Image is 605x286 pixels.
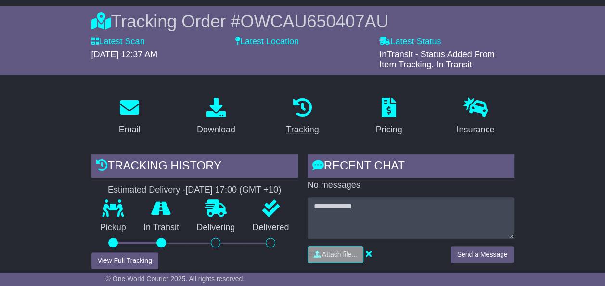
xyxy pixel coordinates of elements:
[91,222,135,233] p: Pickup
[113,94,147,140] a: Email
[240,12,388,31] span: OWCAU650407AU
[379,37,441,47] label: Latest Status
[376,123,402,136] div: Pricing
[91,11,514,32] div: Tracking Order #
[106,275,245,283] span: © One World Courier 2025. All rights reserved.
[135,222,188,233] p: In Transit
[451,246,514,263] button: Send a Message
[244,222,297,233] p: Delivered
[91,185,298,195] div: Estimated Delivery -
[91,37,145,47] label: Latest Scan
[456,123,494,136] div: Insurance
[370,94,409,140] a: Pricing
[197,123,235,136] div: Download
[450,94,501,140] a: Insurance
[308,180,514,191] p: No messages
[91,154,298,180] div: Tracking history
[191,94,242,140] a: Download
[119,123,141,136] div: Email
[280,94,325,140] a: Tracking
[235,37,299,47] label: Latest Location
[308,154,514,180] div: RECENT CHAT
[379,50,494,70] span: InTransit - Status Added From Item Tracking. In Transit
[91,50,158,59] span: [DATE] 12:37 AM
[185,185,281,195] div: [DATE] 17:00 (GMT +10)
[91,252,158,269] button: View Full Tracking
[286,123,319,136] div: Tracking
[188,222,244,233] p: Delivering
